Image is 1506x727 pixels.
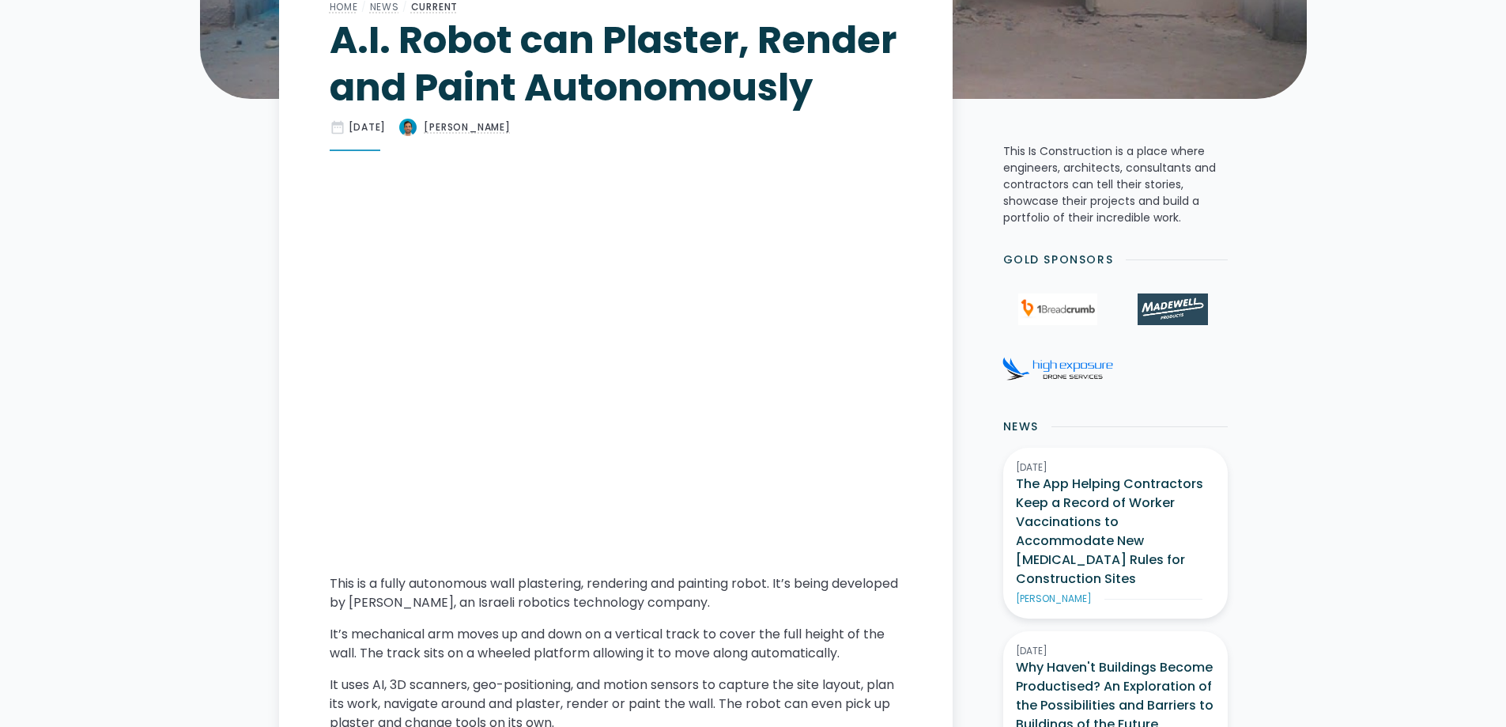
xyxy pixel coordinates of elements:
div: [PERSON_NAME] [1016,592,1092,606]
div: [DATE] [1016,644,1215,658]
img: A.I. Robot can Plaster, Render and Paint Autonomously [398,118,417,137]
img: Madewell Products [1138,293,1207,325]
div: [PERSON_NAME] [424,120,510,134]
a: [DATE]The App Helping Contractors Keep a Record of Worker Vaccinations to Accommodate New [MEDICA... [1003,448,1228,619]
img: 1Breadcrumb [1018,293,1097,325]
p: It’s mechanical arm moves up and down on a vertical track to cover the full height of the wall. T... [330,625,902,663]
h2: News [1003,418,1039,435]
div: [DATE] [349,120,387,134]
p: This Is Construction is a place where engineers, architects, consultants and contractors can tell... [1003,143,1228,226]
h1: A.I. Robot can Plaster, Render and Paint Autonomously [330,17,902,112]
img: High Exposure [1002,357,1113,381]
a: [PERSON_NAME] [398,118,510,137]
div: date_range [330,119,345,135]
p: This is a fully autonomous wall plastering, rendering and painting robot. It’s being developed by... [330,574,902,612]
h3: The App Helping Contractors Keep a Record of Worker Vaccinations to Accommodate New [MEDICAL_DATA... [1016,475,1215,589]
h2: Gold Sponsors [1003,252,1114,268]
div: [DATE] [1016,460,1215,475]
